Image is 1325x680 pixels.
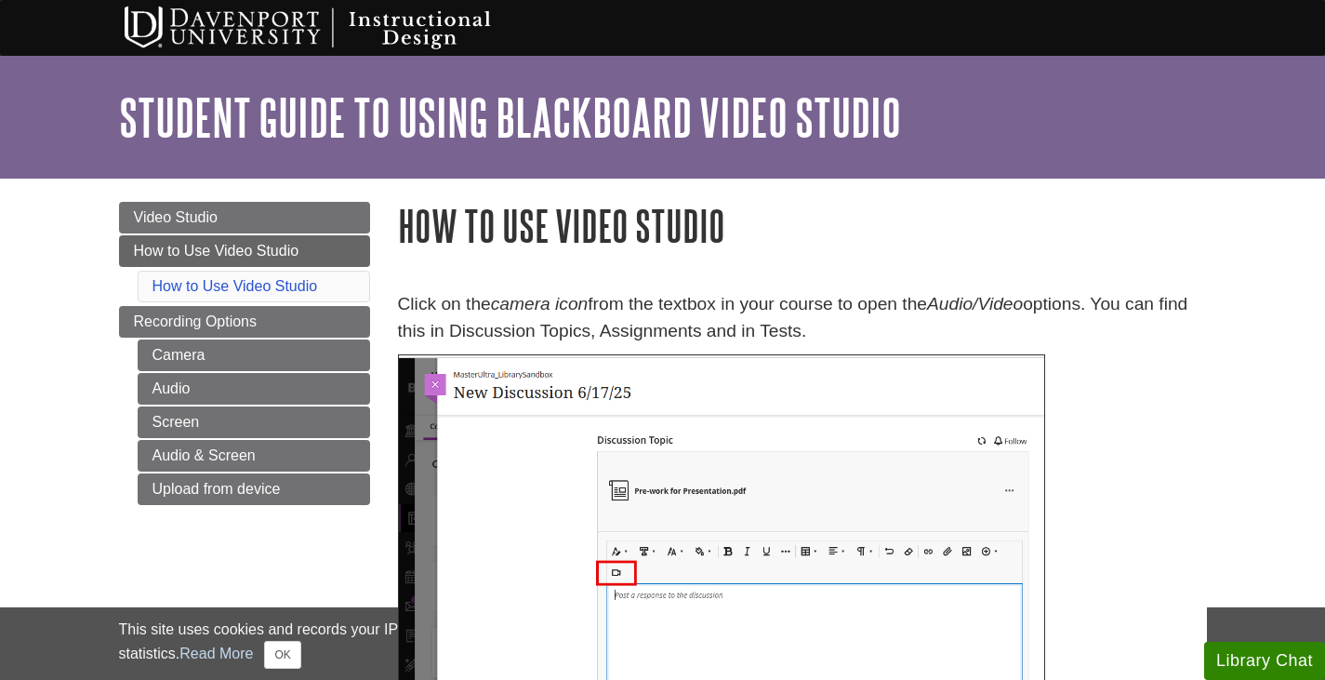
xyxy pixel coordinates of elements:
[119,306,370,338] a: Recording Options
[138,373,370,405] a: Audio
[491,294,589,313] em: camera icon
[1204,642,1325,680] button: Library Chat
[179,646,253,661] a: Read More
[927,294,1023,313] em: Audio/Video
[119,202,370,233] a: Video Studio
[134,313,258,329] span: Recording Options
[398,291,1207,345] p: Click on the from the textbox in your course to open the options. You can find this in Discussion...
[119,619,1207,669] div: This site uses cookies and records your IP address for usage statistics. Additionally, we use Goo...
[134,209,218,225] span: Video Studio
[119,88,901,146] a: Student Guide to Using Blackboard Video Studio
[138,407,370,438] a: Screen
[138,473,370,505] a: Upload from device
[398,202,1207,249] h1: How to Use Video Studio
[264,641,300,669] button: Close
[119,202,370,505] div: Guide Page Menu
[119,235,370,267] a: How to Use Video Studio
[138,340,370,371] a: Camera
[110,5,556,51] img: Davenport University Instructional Design
[152,278,318,294] a: How to Use Video Studio
[134,243,299,259] span: How to Use Video Studio
[138,440,370,472] a: Audio & Screen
